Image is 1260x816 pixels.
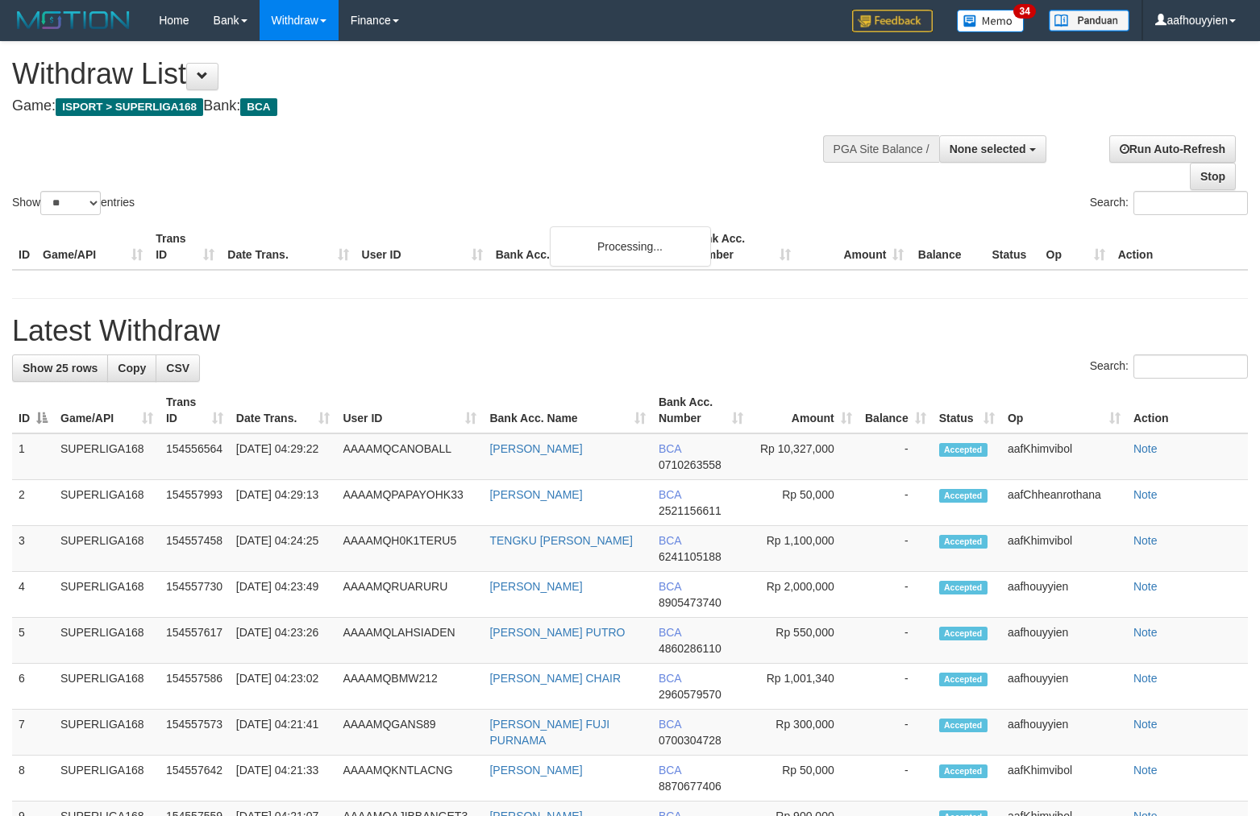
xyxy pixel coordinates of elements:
[859,572,933,618] td: -
[54,618,160,664] td: SUPERLIGA168
[12,315,1248,347] h1: Latest Withdraw
[489,764,582,777] a: [PERSON_NAME]
[336,433,483,480] td: AAAAMQCANOBALL
[160,664,230,710] td: 154557586
[684,224,797,270] th: Bank Acc. Number
[957,10,1025,32] img: Button%20Memo.svg
[12,8,135,32] img: MOTION_logo.png
[12,354,108,382] a: Show 25 rows
[12,433,54,480] td: 1
[160,433,230,480] td: 154556564
[230,433,337,480] td: [DATE] 04:29:22
[12,710,54,756] td: 7
[939,443,988,457] span: Accepted
[823,135,939,163] div: PGA Site Balance /
[1090,354,1248,379] label: Search:
[1133,718,1158,731] a: Note
[939,764,988,778] span: Accepted
[489,672,621,685] a: [PERSON_NAME] CHAIR
[750,480,859,526] td: Rp 50,000
[750,387,859,433] th: Amount: activate to sort column ascending
[659,626,681,639] span: BCA
[230,480,337,526] td: [DATE] 04:29:13
[1001,710,1127,756] td: aafhouyyien
[240,98,277,116] span: BCA
[652,387,750,433] th: Bank Acc. Number: activate to sort column ascending
[659,488,681,501] span: BCA
[1133,442,1158,455] a: Note
[659,534,681,547] span: BCA
[230,387,337,433] th: Date Trans.: activate to sort column ascending
[859,710,933,756] td: -
[483,387,651,433] th: Bank Acc. Name: activate to sort column ascending
[356,224,489,270] th: User ID
[1133,534,1158,547] a: Note
[1127,387,1248,433] th: Action
[336,664,483,710] td: AAAAMQBMW212
[336,387,483,433] th: User ID: activate to sort column ascending
[12,756,54,802] td: 8
[659,764,681,777] span: BCA
[659,734,721,747] span: Copy 0700304728 to clipboard
[160,526,230,572] td: 154557458
[230,756,337,802] td: [DATE] 04:21:33
[750,572,859,618] td: Rp 2,000,000
[859,387,933,433] th: Balance: activate to sort column ascending
[939,581,988,594] span: Accepted
[939,535,988,549] span: Accepted
[230,572,337,618] td: [DATE] 04:23:49
[859,433,933,480] td: -
[230,710,337,756] td: [DATE] 04:21:41
[336,756,483,802] td: AAAAMQKNTLACNG
[336,618,483,664] td: AAAAMQLAHSIADEN
[939,627,988,640] span: Accepted
[54,756,160,802] td: SUPERLIGA168
[852,10,933,32] img: Feedback.jpg
[221,224,355,270] th: Date Trans.
[1001,664,1127,710] td: aafhouyyien
[230,526,337,572] td: [DATE] 04:24:25
[12,664,54,710] td: 6
[12,224,36,270] th: ID
[1013,4,1035,19] span: 34
[489,224,684,270] th: Bank Acc. Name
[1109,135,1236,163] a: Run Auto-Refresh
[1133,354,1248,379] input: Search:
[1040,224,1112,270] th: Op
[1190,163,1236,190] a: Stop
[54,387,160,433] th: Game/API: activate to sort column ascending
[489,718,609,747] a: [PERSON_NAME] FUJI PURNAMA
[12,526,54,572] td: 3
[859,756,933,802] td: -
[859,480,933,526] td: -
[1133,764,1158,777] a: Note
[659,688,721,701] span: Copy 2960579570 to clipboard
[939,489,988,503] span: Accepted
[659,672,681,685] span: BCA
[1112,224,1248,270] th: Action
[659,504,721,517] span: Copy 2521156611 to clipboard
[659,550,721,563] span: Copy 6241105188 to clipboard
[797,224,910,270] th: Amount
[489,488,582,501] a: [PERSON_NAME]
[230,664,337,710] td: [DATE] 04:23:02
[54,433,160,480] td: SUPERLIGA168
[933,387,1001,433] th: Status: activate to sort column ascending
[659,580,681,593] span: BCA
[336,710,483,756] td: AAAAMQGANS89
[230,618,337,664] td: [DATE] 04:23:26
[118,362,146,375] span: Copy
[160,572,230,618] td: 154557730
[54,526,160,572] td: SUPERLIGA168
[54,572,160,618] td: SUPERLIGA168
[659,596,721,609] span: Copy 8905473740 to clipboard
[985,224,1039,270] th: Status
[1133,580,1158,593] a: Note
[166,362,189,375] span: CSV
[23,362,98,375] span: Show 25 rows
[910,224,985,270] th: Balance
[1133,191,1248,215] input: Search:
[950,143,1026,155] span: None selected
[1001,387,1127,433] th: Op: activate to sort column ascending
[12,191,135,215] label: Show entries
